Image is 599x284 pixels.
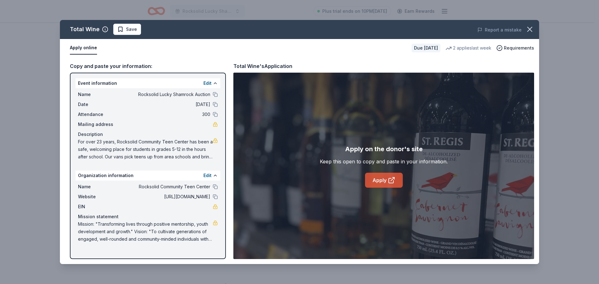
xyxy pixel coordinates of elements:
span: [URL][DOMAIN_NAME] [120,193,210,200]
div: Due [DATE] [412,44,441,52]
div: Mission statement [78,213,218,220]
div: Keep this open to copy and paste in your information. [320,158,448,165]
span: Rocksolid Lucky Shamrock Auction [120,91,210,98]
span: 300 [120,111,210,118]
div: 2 applies last week [446,44,491,52]
div: Organization information [75,171,220,181]
div: Total Wine's Application [233,62,292,70]
span: Date [78,101,120,108]
div: Event information [75,78,220,88]
span: Name [78,91,120,98]
span: Attendance [78,111,120,118]
span: For over 23 years, Rocksolid Community Teen Center has been a safe, welcoming place for students ... [78,138,213,161]
div: Apply on the donor's site [345,144,423,154]
span: Requirements [504,44,534,52]
div: Total Wine [70,24,100,34]
span: EIN [78,203,120,210]
button: Requirements [496,44,534,52]
button: Report a mistake [477,26,522,34]
button: Edit [203,79,212,87]
span: Mailing address [78,121,120,128]
button: Apply online [70,41,97,55]
span: Save [126,26,137,33]
button: Save [113,24,141,35]
div: Copy and paste your information: [70,62,226,70]
a: Apply [365,173,403,188]
button: Edit [203,172,212,179]
span: Mission: "Transforming lives through positive mentorship, youth development and growth." Vision: ... [78,220,213,243]
span: Rocksolid Community Teen Center [120,183,210,190]
div: Description [78,131,218,138]
span: Name [78,183,120,190]
span: Website [78,193,120,200]
span: [DATE] [120,101,210,108]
